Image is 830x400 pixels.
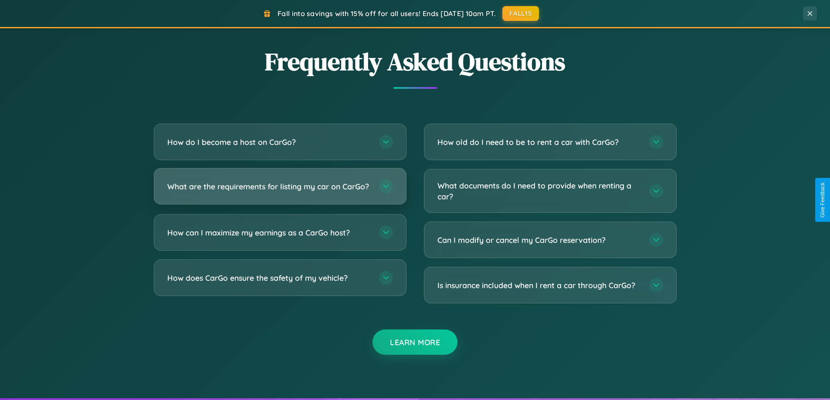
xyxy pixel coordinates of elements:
[167,137,370,148] h3: How do I become a host on CarGo?
[502,6,539,21] button: FALL15
[437,137,640,148] h3: How old do I need to be to rent a car with CarGo?
[278,9,496,18] span: Fall into savings with 15% off for all users! Ends [DATE] 10am PT.
[820,182,826,218] div: Give Feedback
[437,180,640,202] h3: What documents do I need to provide when renting a car?
[167,272,370,283] h3: How does CarGo ensure the safety of my vehicle?
[437,280,640,291] h3: Is insurance included when I rent a car through CarGo?
[154,45,677,78] h2: Frequently Asked Questions
[167,227,370,238] h3: How can I maximize my earnings as a CarGo host?
[437,235,640,245] h3: Can I modify or cancel my CarGo reservation?
[373,329,457,355] button: Learn More
[167,181,370,192] h3: What are the requirements for listing my car on CarGo?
